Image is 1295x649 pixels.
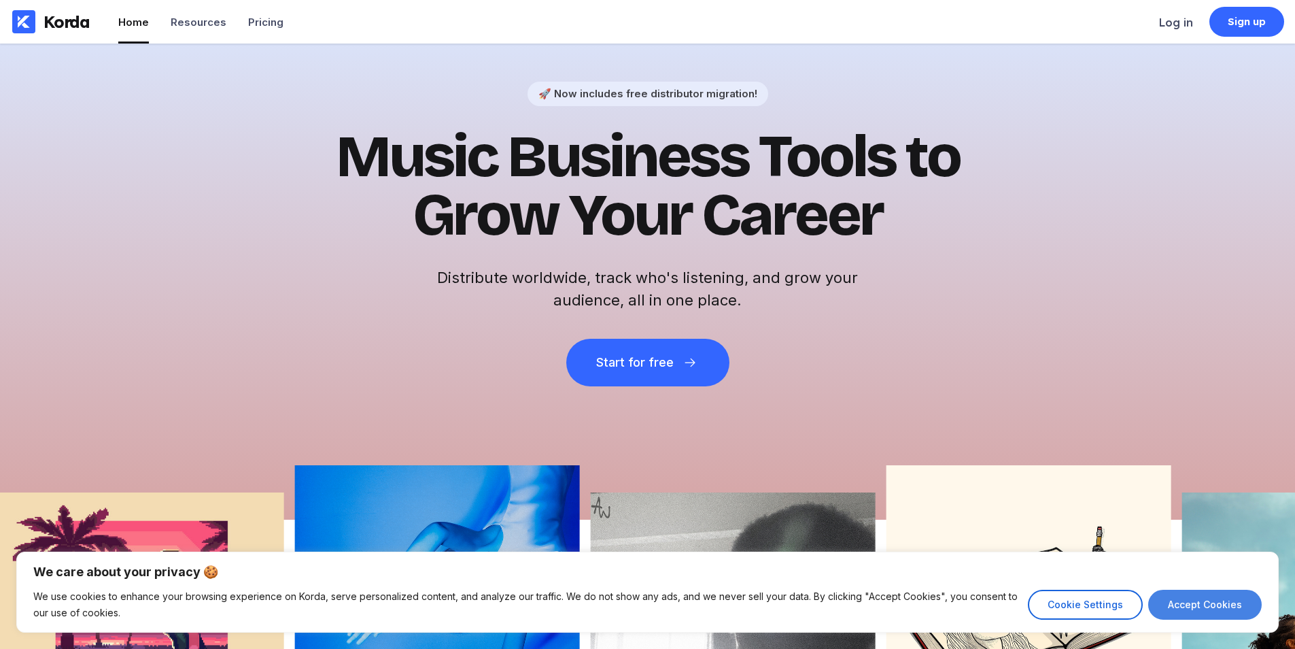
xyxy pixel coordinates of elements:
p: We use cookies to enhance your browsing experience on Korda, serve personalized content, and anal... [33,588,1018,621]
div: Start for free [596,356,674,369]
div: Resources [171,16,226,29]
div: Home [118,16,149,29]
button: Accept Cookies [1148,590,1262,620]
div: 🚀 Now includes free distributor migration! [538,87,757,100]
div: Log in [1159,16,1193,29]
div: Pricing [248,16,283,29]
button: Start for free [566,339,729,386]
h1: Music Business Tools to Grow Your Career [315,128,981,245]
a: Sign up [1209,7,1284,37]
div: Sign up [1228,15,1266,29]
button: Cookie Settings [1028,590,1143,620]
p: We care about your privacy 🍪 [33,564,1262,580]
h2: Distribute worldwide, track who's listening, and grow your audience, all in one place. [430,267,865,312]
div: Korda [44,12,90,32]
